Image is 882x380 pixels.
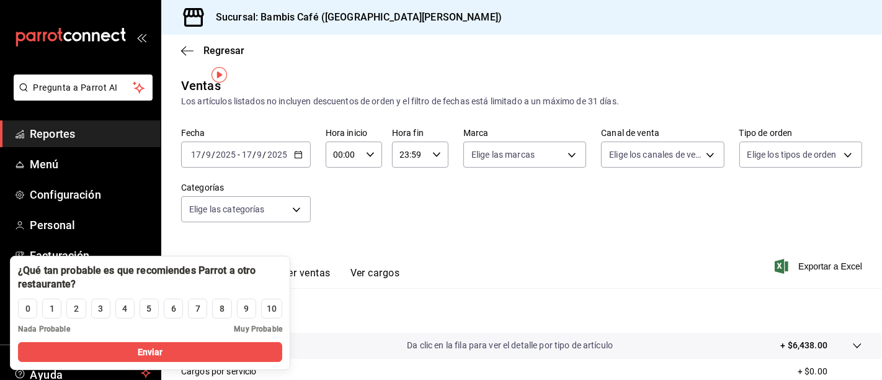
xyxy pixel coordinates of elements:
button: 1 [42,299,61,319]
label: Categorías [181,184,311,192]
div: 8 [220,302,225,315]
span: Menú [30,156,151,173]
span: Personal [30,217,151,233]
p: + $0.00 [798,365,862,378]
input: ---- [267,150,288,160]
button: Enviar [18,342,282,362]
span: - [238,150,240,160]
span: Facturación [30,247,151,264]
button: Ver cargos [350,267,400,288]
span: Elige los canales de venta [609,148,701,161]
span: Configuración [30,186,151,203]
label: Hora inicio [326,129,382,138]
p: Da clic en la fila para ver el detalle por tipo de artículo [407,339,613,352]
p: Resumen [181,303,862,318]
label: Canal de venta [601,129,724,138]
button: 2 [66,299,86,319]
label: Fecha [181,129,311,138]
span: Elige los tipos de orden [747,148,837,161]
div: 4 [122,302,127,315]
input: -- [205,150,212,160]
button: Pregunta a Parrot AI [14,75,153,101]
div: 5 [146,302,151,315]
div: 0 [25,302,30,315]
input: -- [257,150,263,160]
button: 8 [212,299,231,319]
button: 0 [18,299,37,319]
div: Ventas [181,76,221,95]
button: 6 [164,299,183,319]
span: Ayuda [30,365,135,380]
div: 1 [50,302,55,315]
button: open_drawer_menu [136,32,146,42]
p: Cargos por servicio [181,365,257,378]
button: 10 [261,299,282,319]
button: Exportar a Excel [777,259,862,274]
img: Tooltip marker [212,67,227,83]
label: Tipo de orden [739,129,862,138]
button: Regresar [181,45,244,57]
input: -- [241,150,252,160]
span: Elige las marcas [471,148,535,161]
div: 7 [195,302,200,315]
button: 4 [115,299,135,319]
div: 6 [171,302,176,315]
button: 3 [91,299,110,319]
span: / [212,150,215,160]
div: navigation tabs [201,267,399,288]
span: Pregunta a Parrot AI [33,81,133,94]
label: Hora fin [392,129,448,138]
span: Muy Probable [234,323,282,335]
div: 10 [267,302,277,315]
div: ¿Qué tan probable es que recomiendes Parrot a otro restaurante? [18,264,282,291]
span: Nada Probable [18,323,70,335]
button: Ver ventas [282,267,331,288]
span: Elige las categorías [189,203,265,215]
span: Regresar [203,45,244,57]
label: Marca [463,129,586,138]
span: Reportes [30,125,151,142]
div: 9 [244,302,249,315]
button: 9 [237,299,256,319]
div: Los artículos listados no incluyen descuentos de orden y el filtro de fechas está limitado a un m... [181,95,862,108]
span: / [202,150,205,160]
span: / [252,150,256,160]
h3: Sucursal: Bambis Café ([GEOGRAPHIC_DATA][PERSON_NAME]) [206,10,502,25]
div: 3 [98,302,103,315]
button: 5 [140,299,159,319]
input: -- [190,150,202,160]
a: Pregunta a Parrot AI [9,90,153,103]
span: / [263,150,267,160]
button: 7 [188,299,207,319]
div: 2 [74,302,79,315]
input: ---- [215,150,236,160]
span: Enviar [138,346,163,359]
p: + $6,438.00 [781,339,827,352]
